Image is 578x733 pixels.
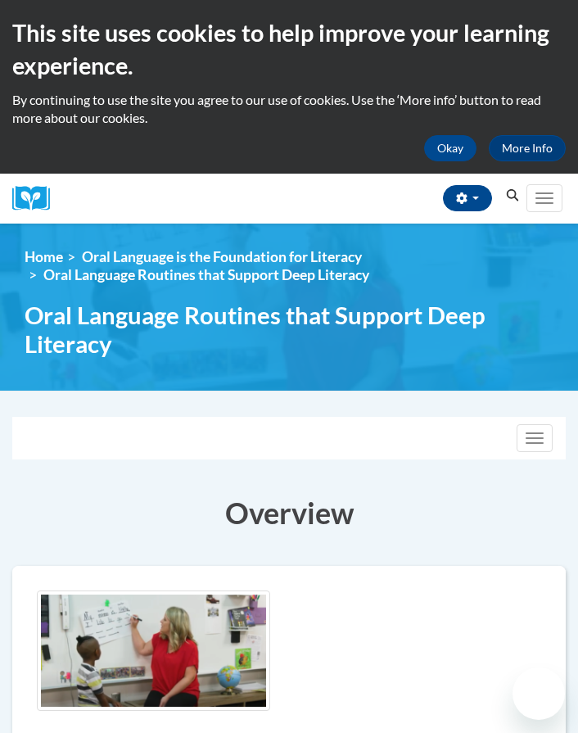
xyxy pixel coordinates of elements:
iframe: Button to launch messaging window [513,667,565,720]
img: Logo brand [12,186,61,211]
button: Search [500,186,525,206]
h2: This site uses cookies to help improve your learning experience. [12,16,566,83]
img: Course logo image [37,590,270,711]
h3: Overview [12,492,566,533]
a: Home [25,248,63,265]
a: Oral Language is the Foundation for Literacy [82,248,362,265]
span: Oral Language Routines that Support Deep Literacy [25,301,553,358]
button: Okay [424,135,476,161]
p: By continuing to use the site you agree to our use of cookies. Use the ‘More info’ button to read... [12,91,566,127]
a: More Info [489,135,566,161]
span: Oral Language Routines that Support Deep Literacy [43,266,369,283]
div: Main menu [525,174,566,224]
a: Cox Campus [12,186,61,211]
button: Account Settings [443,185,492,211]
